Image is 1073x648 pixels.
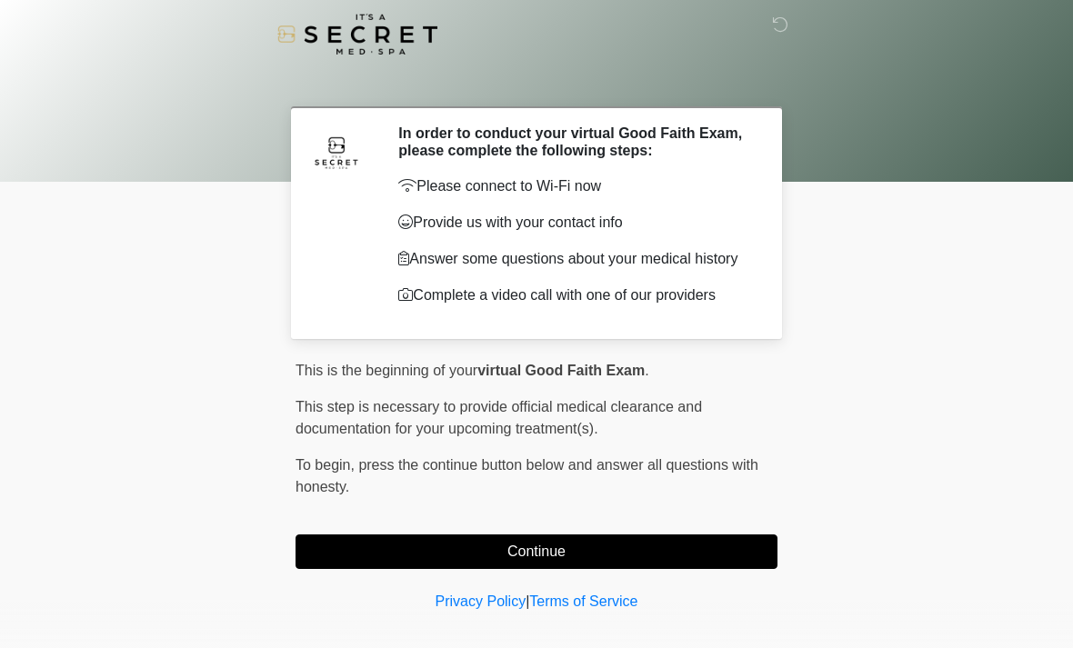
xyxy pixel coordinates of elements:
img: Agent Avatar [309,125,364,179]
span: This step is necessary to provide official medical clearance and documentation for your upcoming ... [296,399,702,436]
a: | [526,593,529,609]
strong: virtual Good Faith Exam [477,363,645,378]
p: Please connect to Wi-Fi now [398,175,750,197]
h1: ‎ ‎ [282,65,791,99]
span: press the continue button below and answer all questions with honesty. [296,457,758,494]
span: To begin, [296,457,358,473]
button: Continue [296,534,777,569]
h2: In order to conduct your virtual Good Faith Exam, please complete the following steps: [398,125,750,159]
p: Complete a video call with one of our providers [398,284,750,306]
p: Provide us with your contact info [398,212,750,234]
span: . [645,363,648,378]
img: It's A Secret Med Spa Logo [277,14,437,55]
span: This is the beginning of your [296,363,477,378]
a: Terms of Service [529,593,637,609]
a: Privacy Policy [436,593,526,609]
p: Answer some questions about your medical history [398,248,750,270]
